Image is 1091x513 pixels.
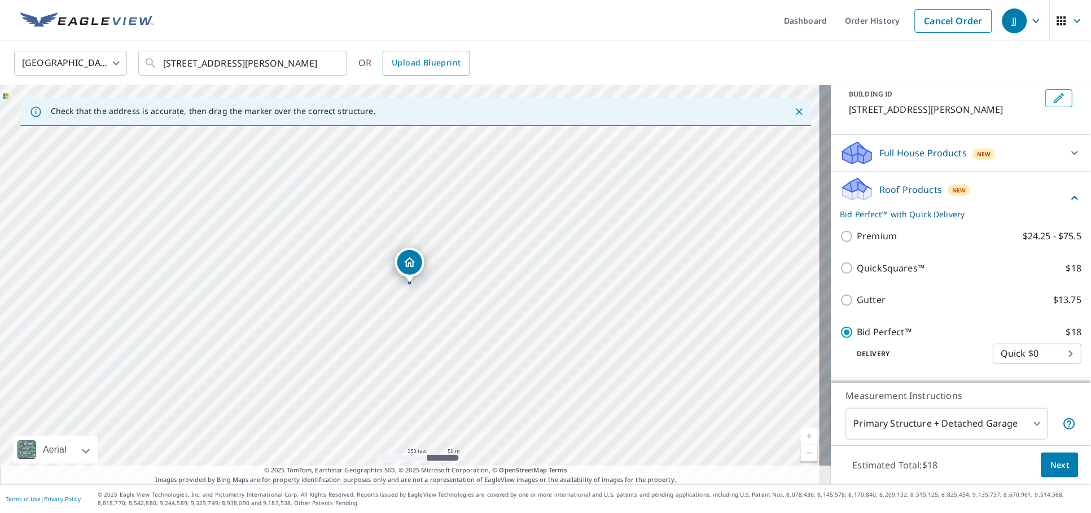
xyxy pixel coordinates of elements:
[1054,293,1082,307] p: $13.75
[20,12,154,29] img: EV Logo
[857,325,912,339] p: Bid Perfect™
[1067,325,1082,339] p: $18
[978,150,992,159] span: New
[857,293,886,307] p: Gutter
[915,9,992,33] a: Cancel Order
[857,229,897,243] p: Premium
[880,183,943,196] p: Roof Products
[792,104,807,119] button: Close
[880,146,967,160] p: Full House Products
[1063,417,1076,431] span: Your report will include the primary structure and a detached garage if one exists.
[1067,261,1082,275] p: $18
[358,51,470,76] div: OR
[383,51,470,76] a: Upload Blueprint
[993,338,1082,370] div: Quick $0
[163,47,324,79] input: Search by address or latitude-longitude
[549,466,567,474] a: Terms
[40,436,70,464] div: Aerial
[395,248,424,283] div: Dropped pin, building 1, Residential property, 22W351 Birchwood Dr Glen Ellyn, IL 60137
[44,495,81,503] a: Privacy Policy
[6,496,81,502] p: |
[840,349,993,359] p: Delivery
[844,453,947,477] p: Estimated Total: $18
[392,56,461,70] span: Upload Blueprint
[14,47,127,79] div: [GEOGRAPHIC_DATA]
[1023,229,1082,243] p: $24.25 - $75.5
[846,408,1048,440] div: Primary Structure + Detached Garage
[1050,458,1070,472] span: Next
[840,208,1068,220] p: Bid Perfect™ with Quick Delivery
[51,106,376,116] p: Check that the address is accurate, then drag the marker over the correct structure.
[801,445,818,462] a: Current Level 17, Zoom Out
[264,466,567,475] span: © 2025 TomTom, Earthstar Geographics SIO, © 2025 Microsoft Corporation, ©
[1002,8,1027,33] div: JJ
[500,466,547,474] a: OpenStreetMap
[840,139,1082,166] div: Full House ProductsNew
[849,89,893,99] p: BUILDING ID
[840,176,1082,220] div: Roof ProductsNewBid Perfect™ with Quick Delivery
[14,436,98,464] div: Aerial
[849,103,1041,116] p: [STREET_ADDRESS][PERSON_NAME]
[1041,453,1079,478] button: Next
[953,186,967,195] span: New
[857,261,925,275] p: QuickSquares™
[6,495,41,503] a: Terms of Use
[98,490,1085,507] p: © 2025 Eagle View Technologies, Inc. and Pictometry International Corp. All Rights Reserved. Repo...
[846,389,1076,402] p: Measurement Instructions
[1046,89,1073,107] button: Edit building 1
[801,428,818,445] a: Current Level 17, Zoom In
